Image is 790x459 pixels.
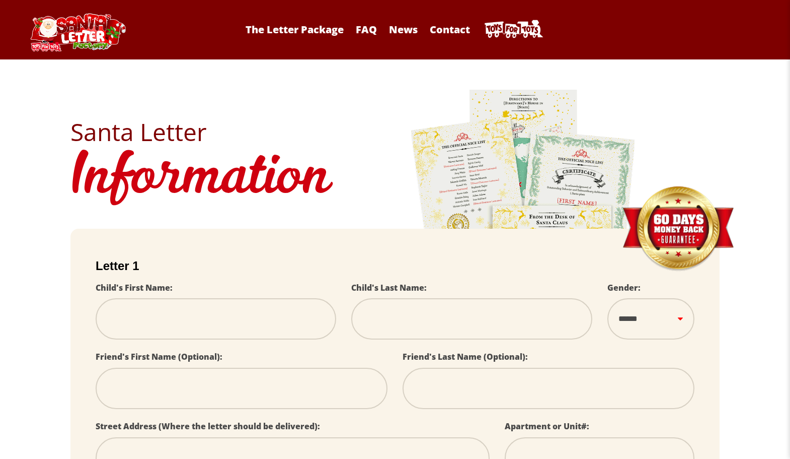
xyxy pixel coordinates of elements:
[241,23,349,36] a: The Letter Package
[96,421,320,432] label: Street Address (Where the letter should be delivered):
[351,282,427,293] label: Child's Last Name:
[425,23,475,36] a: Contact
[96,351,222,362] label: Friend's First Name (Optional):
[621,186,735,272] img: Money Back Guarantee
[384,23,423,36] a: News
[403,351,528,362] label: Friend's Last Name (Optional):
[96,282,173,293] label: Child's First Name:
[96,259,694,273] h2: Letter 1
[351,23,382,36] a: FAQ
[70,120,720,144] h2: Santa Letter
[410,88,637,370] img: letters.png
[607,282,641,293] label: Gender:
[70,144,720,214] h1: Information
[27,13,128,51] img: Santa Letter Logo
[505,421,589,432] label: Apartment or Unit#:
